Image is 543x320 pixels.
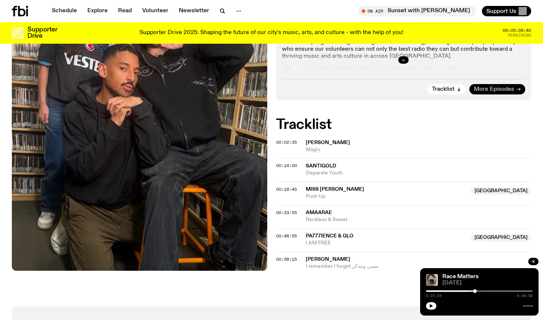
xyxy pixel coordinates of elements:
[508,33,531,37] span: Remaining
[482,6,531,16] button: Support Us
[276,186,297,192] span: 00:18:45
[138,6,173,16] a: Volunteer
[306,187,364,192] span: Miss [PERSON_NAME]
[306,146,532,153] span: Mag!c
[306,233,353,239] span: PA777IENCE & GLO
[442,274,479,280] a: Race Matters
[306,193,467,200] span: Push Up
[432,87,455,92] span: Tracklist
[306,163,336,169] span: Santigold
[276,163,297,169] span: 00:14:00
[471,187,531,195] span: [GEOGRAPHIC_DATA]
[276,233,297,239] span: 00:48:55
[27,27,57,39] h3: Supporter Drive
[471,234,531,241] span: [GEOGRAPHIC_DATA]
[306,263,532,270] span: I remember I forget بنسى وبتذكر
[276,187,297,191] button: 00:18:45
[306,257,350,262] span: [PERSON_NAME]
[358,6,476,16] button: On AirSunset with [PERSON_NAME]
[442,280,533,286] span: [DATE]
[469,84,525,94] a: More Episodes
[47,6,81,16] a: Schedule
[276,164,297,168] button: 00:14:00
[276,257,297,261] button: 00:58:15
[276,256,297,262] span: 00:58:15
[306,216,532,223] span: Reckless & Sweet
[428,84,466,94] button: Tracklist
[426,274,438,286] img: A photo of the Race Matters team taken in a rear view or "blindside" mirror. A bunch of people of...
[83,6,112,16] a: Explore
[306,170,532,177] span: Disparate Youth
[276,140,297,144] button: 00:02:35
[306,240,467,247] span: I AM FREE
[276,234,297,238] button: 00:48:55
[426,294,442,298] span: 0:27:29
[276,211,297,215] button: 00:33:55
[140,30,403,36] p: Supporter Drive 2025: Shaping the future of our city’s music, arts, and culture - with the help o...
[486,8,516,14] span: Support Us
[517,294,533,298] span: 0:59:58
[306,210,332,215] span: Amaarae
[276,139,297,145] span: 00:02:35
[474,87,514,92] span: More Episodes
[306,140,350,145] span: [PERSON_NAME]
[174,6,214,16] a: Newsletter
[276,210,297,216] span: 00:33:55
[503,29,531,33] span: 09:05:39:40
[114,6,136,16] a: Read
[276,118,532,131] h2: Tracklist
